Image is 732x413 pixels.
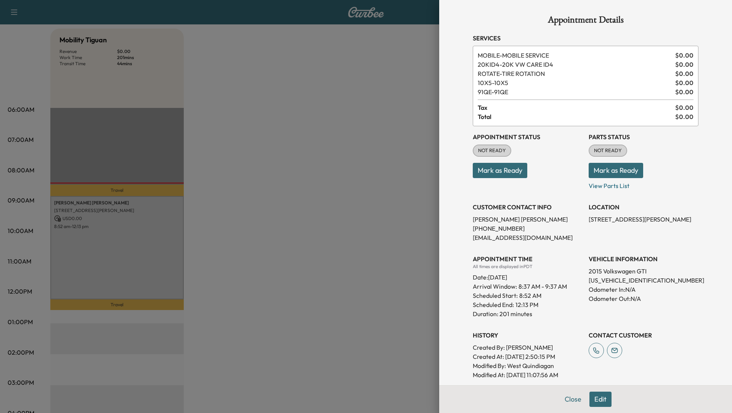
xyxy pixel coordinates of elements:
[589,202,698,212] h3: LOCATION
[675,60,693,69] span: $ 0.00
[675,103,693,112] span: $ 0.00
[473,343,583,352] p: Created By : [PERSON_NAME]
[473,132,583,141] h3: Appointment Status
[473,352,583,361] p: Created At : [DATE] 2:50:15 PM
[589,163,643,178] button: Mark as Ready
[589,294,698,303] p: Odometer Out: N/A
[478,51,672,60] span: MOBILE SERVICE
[519,291,541,300] p: 8:52 AM
[473,282,583,291] p: Arrival Window:
[474,147,510,154] span: NOT READY
[473,370,583,379] p: Modified At : [DATE] 11:07:56 AM
[589,215,698,224] p: [STREET_ADDRESS][PERSON_NAME]
[473,34,698,43] h3: Services
[478,60,672,69] span: 20K VW CARE ID4
[473,361,583,370] p: Modified By : West Quindiagan
[589,178,698,190] p: View Parts List
[478,87,672,96] span: 91QE
[473,215,583,224] p: [PERSON_NAME] [PERSON_NAME]
[675,112,693,121] span: $ 0.00
[473,233,583,242] p: [EMAIL_ADDRESS][DOMAIN_NAME]
[473,291,518,300] p: Scheduled Start:
[478,112,675,121] span: Total
[473,202,583,212] h3: CUSTOMER CONTACT INFO
[589,254,698,264] h3: VEHICLE INFORMATION
[589,285,698,294] p: Odometer In: N/A
[473,163,527,178] button: Mark as Ready
[589,392,612,407] button: Edit
[473,309,583,318] p: Duration: 201 minutes
[560,392,586,407] button: Close
[473,270,583,282] div: Date: [DATE]
[675,51,693,60] span: $ 0.00
[478,103,675,112] span: Tax
[478,69,672,78] span: TIRE ROTATION
[589,267,698,276] p: 2015 Volkswagen GTI
[589,276,698,285] p: [US_VEHICLE_IDENTIFICATION_NUMBER]
[473,331,583,340] h3: History
[675,69,693,78] span: $ 0.00
[515,300,538,309] p: 12:13 PM
[589,331,698,340] h3: CONTACT CUSTOMER
[473,224,583,233] p: [PHONE_NUMBER]
[675,87,693,96] span: $ 0.00
[473,15,698,27] h1: Appointment Details
[473,264,583,270] div: All times are displayed in PDT
[675,78,693,87] span: $ 0.00
[473,254,583,264] h3: APPOINTMENT TIME
[473,300,514,309] p: Scheduled End:
[589,147,626,154] span: NOT READY
[478,78,672,87] span: 10X5
[518,282,567,291] span: 8:37 AM - 9:37 AM
[589,132,698,141] h3: Parts Status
